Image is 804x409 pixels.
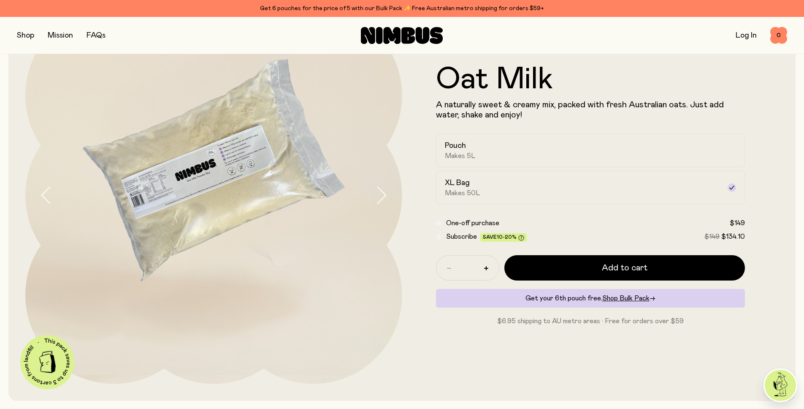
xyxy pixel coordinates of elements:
[445,141,466,151] h2: Pouch
[721,233,745,240] span: $134.10
[602,295,650,302] span: Shop Bulk Pack
[736,32,757,39] a: Log In
[602,262,647,274] span: Add to cart
[87,32,106,39] a: FAQs
[436,316,745,326] p: $6.95 shipping to AU metro areas · Free for orders over $59
[770,27,787,44] button: 0
[436,100,745,120] p: A naturally sweet & creamy mix, packed with fresh Australian oats. Just add water, shake and enjoy!
[483,234,524,241] span: Save
[436,64,745,95] h1: Oat Milk
[602,295,655,302] a: Shop Bulk Pack→
[704,233,720,240] span: $149
[765,370,796,401] img: agent
[33,348,62,376] img: illustration-carton.png
[445,178,470,188] h2: XL Bag
[17,3,787,14] div: Get 6 pouches for the price of 5 with our Bulk Pack ✨ Free Australian metro shipping for orders $59+
[48,32,73,39] a: Mission
[446,233,477,240] span: Subscribe
[445,189,480,197] span: Makes 50L
[730,220,745,226] span: $149
[436,289,745,308] div: Get your 6th pouch free.
[497,234,517,240] span: 10-20%
[504,255,745,281] button: Add to cart
[445,152,476,160] span: Makes 5L
[446,220,499,226] span: One-off purchase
